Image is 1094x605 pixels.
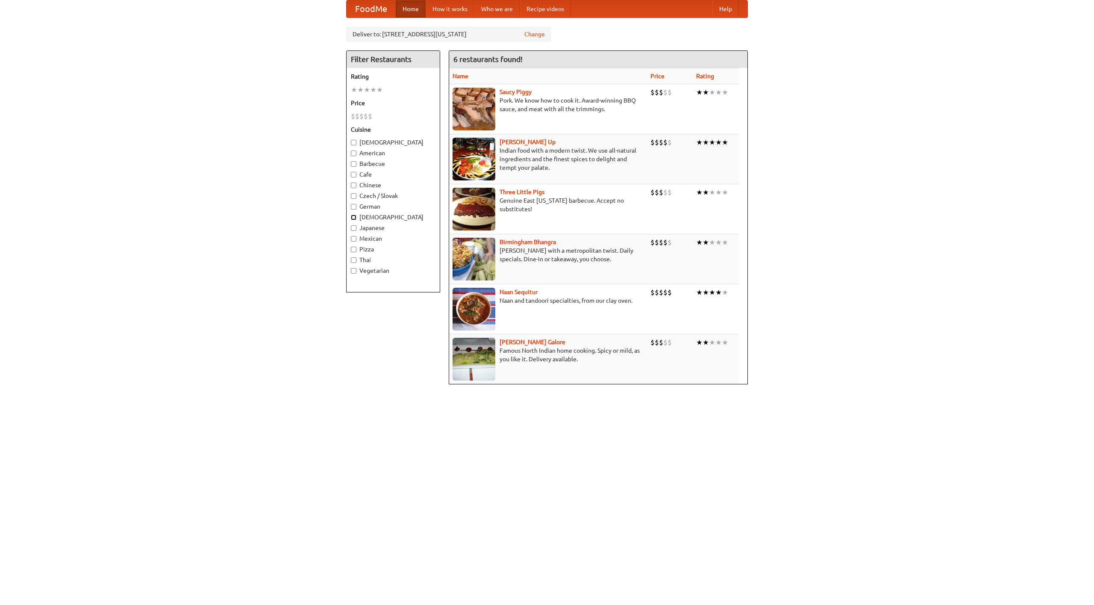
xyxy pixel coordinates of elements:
[396,0,426,18] a: Home
[715,138,722,147] li: ★
[351,99,435,107] h5: Price
[351,224,435,232] label: Japanese
[696,238,703,247] li: ★
[500,239,556,245] a: Birmingham Bhangra
[357,85,364,94] li: ★
[722,138,728,147] li: ★
[453,138,495,180] img: curryup.jpg
[659,288,663,297] li: $
[351,234,435,243] label: Mexican
[668,138,672,147] li: $
[712,0,739,18] a: Help
[346,27,551,42] div: Deliver to: [STREET_ADDRESS][US_STATE]
[663,188,668,197] li: $
[453,73,468,80] a: Name
[703,188,709,197] li: ★
[709,238,715,247] li: ★
[696,338,703,347] li: ★
[659,88,663,97] li: $
[663,288,668,297] li: $
[351,204,356,210] input: German
[500,139,556,145] a: [PERSON_NAME] Up
[351,149,435,157] label: American
[500,339,565,345] a: [PERSON_NAME] Galore
[351,170,435,179] label: Cafe
[696,288,703,297] li: ★
[655,238,659,247] li: $
[715,88,722,97] li: ★
[722,238,728,247] li: ★
[659,188,663,197] li: $
[709,188,715,197] li: ★
[722,338,728,347] li: ★
[453,288,495,331] img: naansequitur.jpg
[650,88,655,97] li: $
[351,151,356,156] input: American
[351,193,356,199] input: Czech / Slovak
[715,188,722,197] li: ★
[663,88,668,97] li: $
[520,0,571,18] a: Recipe videos
[650,73,665,80] a: Price
[715,238,722,247] li: ★
[655,138,659,147] li: $
[650,188,655,197] li: $
[696,73,714,80] a: Rating
[359,112,364,121] li: $
[696,138,703,147] li: ★
[453,296,644,305] p: Naan and tandoori specialties, from our clay oven.
[453,346,644,363] p: Famous North Indian home cooking. Spicy or mild, as you like it. Delivery available.
[347,51,440,68] h4: Filter Restaurants
[351,85,357,94] li: ★
[703,88,709,97] li: ★
[351,202,435,211] label: German
[351,181,435,189] label: Chinese
[668,238,672,247] li: $
[715,288,722,297] li: ★
[474,0,520,18] a: Who we are
[722,288,728,297] li: ★
[351,266,435,275] label: Vegetarian
[453,88,495,130] img: saucy.jpg
[453,338,495,381] img: currygalore.jpg
[351,213,435,221] label: [DEMOGRAPHIC_DATA]
[709,88,715,97] li: ★
[453,55,523,63] ng-pluralize: 6 restaurants found!
[351,112,355,121] li: $
[659,238,663,247] li: $
[703,138,709,147] li: ★
[453,238,495,280] img: bhangra.jpg
[351,268,356,274] input: Vegetarian
[351,247,356,252] input: Pizza
[351,159,435,168] label: Barbecue
[351,72,435,81] h5: Rating
[722,88,728,97] li: ★
[703,338,709,347] li: ★
[426,0,474,18] a: How it works
[351,138,435,147] label: [DEMOGRAPHIC_DATA]
[655,338,659,347] li: $
[668,188,672,197] li: $
[650,288,655,297] li: $
[351,125,435,134] h5: Cuisine
[351,140,356,145] input: [DEMOGRAPHIC_DATA]
[709,288,715,297] li: ★
[453,188,495,230] img: littlepigs.jpg
[659,338,663,347] li: $
[655,88,659,97] li: $
[663,338,668,347] li: $
[500,189,544,195] a: Three Little Pigs
[364,85,370,94] li: ★
[355,112,359,121] li: $
[500,89,532,95] a: Saucy Piggy
[722,188,728,197] li: ★
[351,256,435,264] label: Thai
[663,138,668,147] li: $
[351,161,356,167] input: Barbecue
[650,338,655,347] li: $
[500,289,538,295] a: Naan Sequitur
